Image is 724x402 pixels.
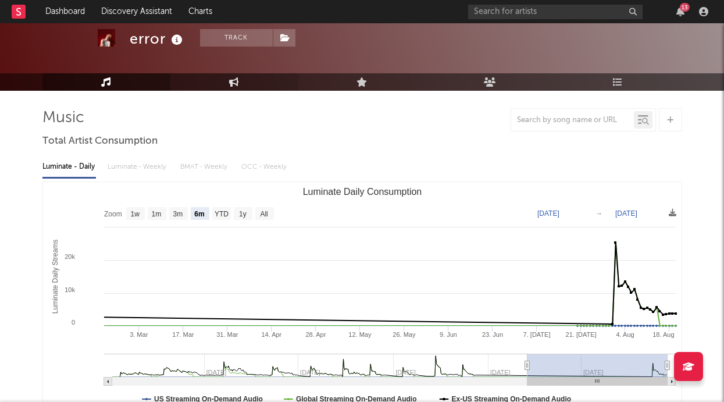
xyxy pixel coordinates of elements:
div: Luminate - Daily [42,157,96,177]
text: Luminate Daily Consumption [302,187,422,197]
text: 14. Apr [261,331,281,338]
input: Search for artists [468,5,643,19]
text: 10k [65,286,75,293]
text: 21. [DATE] [565,331,596,338]
text: 0 [71,319,74,326]
span: Total Artist Consumption [42,134,158,148]
input: Search by song name or URL [511,116,634,125]
div: 13 [680,3,690,12]
text: 6m [194,210,204,218]
text: 20k [65,253,75,260]
text: Luminate Daily Streams [51,240,59,314]
text: [DATE] [615,209,637,218]
text: 18. Aug [652,331,674,338]
text: 17. Mar [172,331,194,338]
text: → [595,209,602,218]
text: Zoom [104,210,122,218]
text: 1m [151,210,161,218]
text: 12. May [348,331,372,338]
text: 28. Apr [305,331,326,338]
text: YTD [214,210,228,218]
text: 4. Aug [616,331,634,338]
text: All [260,210,268,218]
text: 9. Jun [439,331,456,338]
text: 3m [173,210,183,218]
button: 13 [676,7,684,16]
div: error [130,29,186,48]
text: 31. Mar [216,331,238,338]
text: 26. May [393,331,416,338]
text: 23. Jun [482,331,502,338]
text: 7. [DATE] [523,331,550,338]
text: 1y [239,210,247,218]
text: [DATE] [537,209,559,218]
text: 1w [130,210,140,218]
button: Track [200,29,273,47]
text: 3. Mar [130,331,148,338]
